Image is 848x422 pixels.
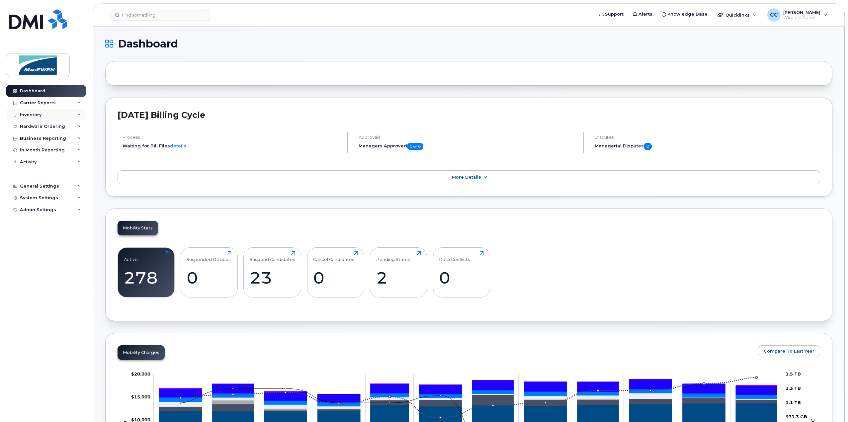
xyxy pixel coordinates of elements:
[124,251,138,262] div: Active
[131,371,150,377] tspan: $20,000
[407,143,423,150] span: 0 of 0
[159,389,777,406] g: Features
[359,135,578,140] h4: Approvals
[376,251,410,262] div: Pending Status
[123,135,342,140] h4: Process
[250,251,295,262] div: Suspend Candidates
[595,135,820,140] h4: Disputes
[187,268,231,288] div: 0
[159,395,777,411] g: Roaming
[131,371,150,377] g: $0
[452,175,481,180] span: More Details
[250,268,295,288] div: 23
[118,110,820,120] h2: [DATE] Billing Cycle
[376,251,421,294] a: Pending Status2
[439,251,484,294] a: Data Conflicts0
[786,400,801,405] tspan: 1.1 TB
[313,268,358,288] div: 0
[124,268,169,288] div: 278
[170,143,186,148] a: details
[359,143,578,150] h5: Managers Approved
[439,251,470,262] div: Data Conflicts
[764,348,814,354] span: Compare To Last Year
[131,394,150,399] g: $0
[187,251,231,262] div: Suspended Devices
[313,251,354,262] div: Cancel Candidates
[595,143,820,150] h5: Managerial Disputes
[313,251,358,294] a: Cancel Candidates0
[786,371,801,377] tspan: 1.5 TB
[786,385,801,391] tspan: 1.3 TB
[644,143,652,150] span: 0
[124,251,169,294] a: Active278
[250,251,295,294] a: Suspend Candidates23
[123,143,342,149] li: Waiting for Bill Files
[439,268,484,288] div: 0
[786,414,807,419] tspan: 931.3 GB
[187,251,231,294] a: Suspended Devices0
[376,268,421,288] div: 2
[159,379,777,402] g: HST
[758,345,820,357] button: Compare To Last Year
[131,394,150,399] tspan: $15,000
[118,39,178,49] span: Dashboard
